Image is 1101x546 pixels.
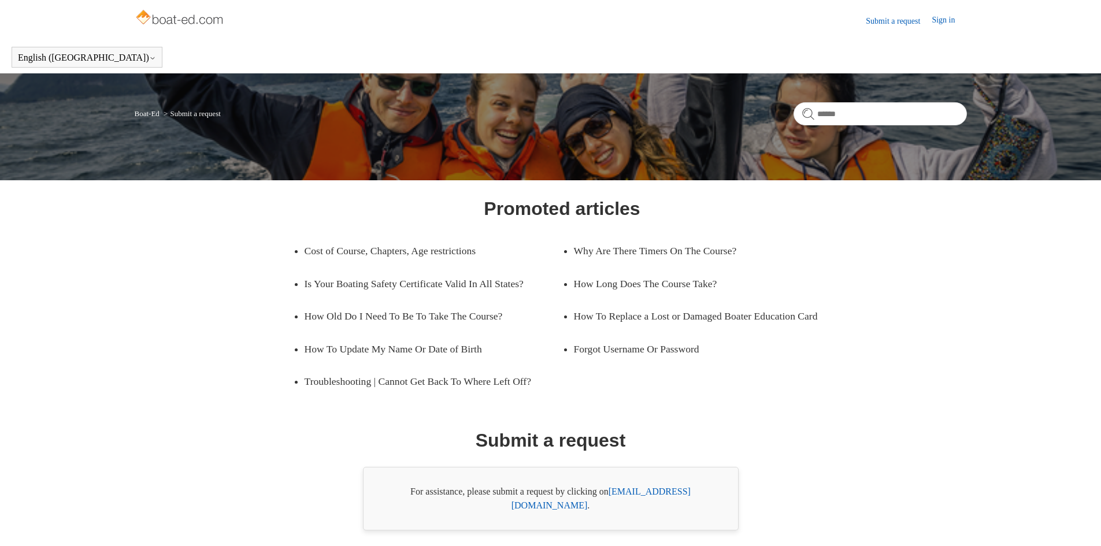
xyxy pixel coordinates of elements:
a: Submit a request [866,15,932,27]
a: [EMAIL_ADDRESS][DOMAIN_NAME] [511,486,691,510]
a: Troubleshooting | Cannot Get Back To Where Left Off? [305,365,562,398]
div: For assistance, please submit a request by clicking on . [363,467,739,530]
input: Search [794,102,967,125]
a: How Old Do I Need To Be To Take The Course? [305,300,545,332]
a: How To Update My Name Or Date of Birth [305,333,545,365]
a: Forgot Username Or Password [574,333,814,365]
img: Boat-Ed Help Center home page [135,7,227,30]
button: English ([GEOGRAPHIC_DATA]) [18,53,156,63]
a: Sign in [932,14,966,28]
h1: Submit a request [476,426,626,454]
a: How To Replace a Lost or Damaged Boater Education Card [574,300,832,332]
h1: Promoted articles [484,195,640,222]
a: Boat-Ed [135,109,160,118]
a: Cost of Course, Chapters, Age restrictions [305,235,545,267]
a: How Long Does The Course Take? [574,268,814,300]
div: Live chat [1062,507,1092,537]
a: Is Your Boating Safety Certificate Valid In All States? [305,268,562,300]
li: Submit a request [161,109,221,118]
a: Why Are There Timers On The Course? [574,235,814,267]
li: Boat-Ed [135,109,162,118]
